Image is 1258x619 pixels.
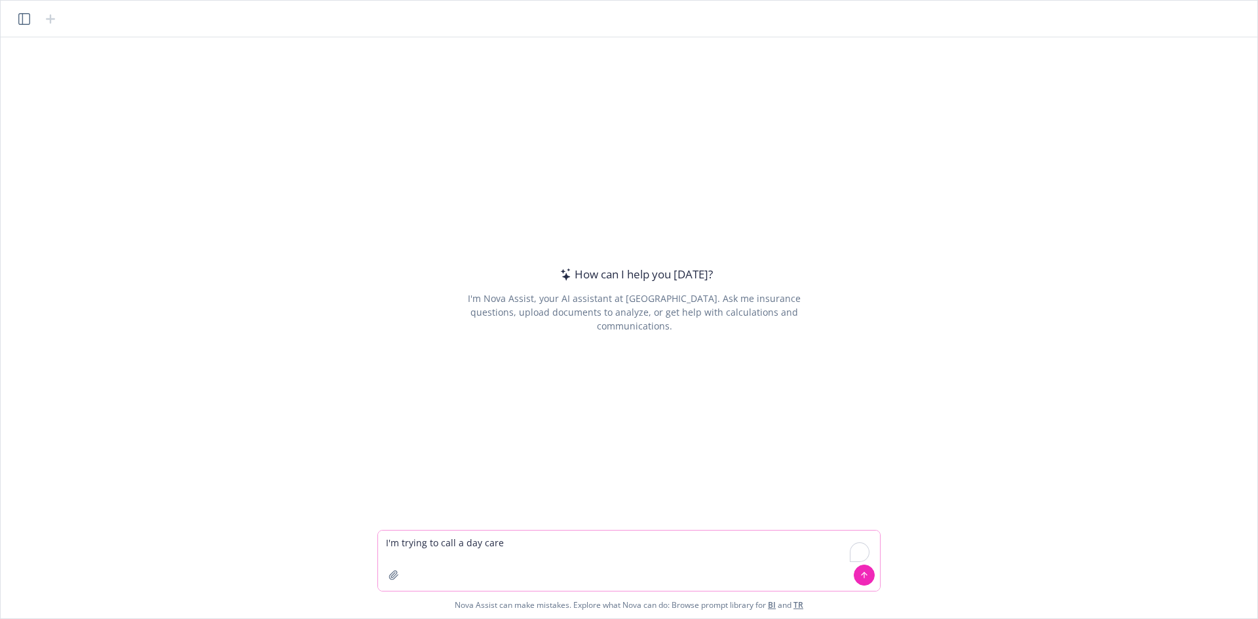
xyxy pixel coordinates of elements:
textarea: To enrich screen reader interactions, please activate Accessibility in Grammarly extension settings [378,531,880,591]
span: Nova Assist can make mistakes. Explore what Nova can do: Browse prompt library for and [455,591,803,618]
a: BI [768,599,776,610]
div: I'm Nova Assist, your AI assistant at [GEOGRAPHIC_DATA]. Ask me insurance questions, upload docum... [449,291,818,333]
a: TR [793,599,803,610]
div: How can I help you [DATE]? [556,266,713,283]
